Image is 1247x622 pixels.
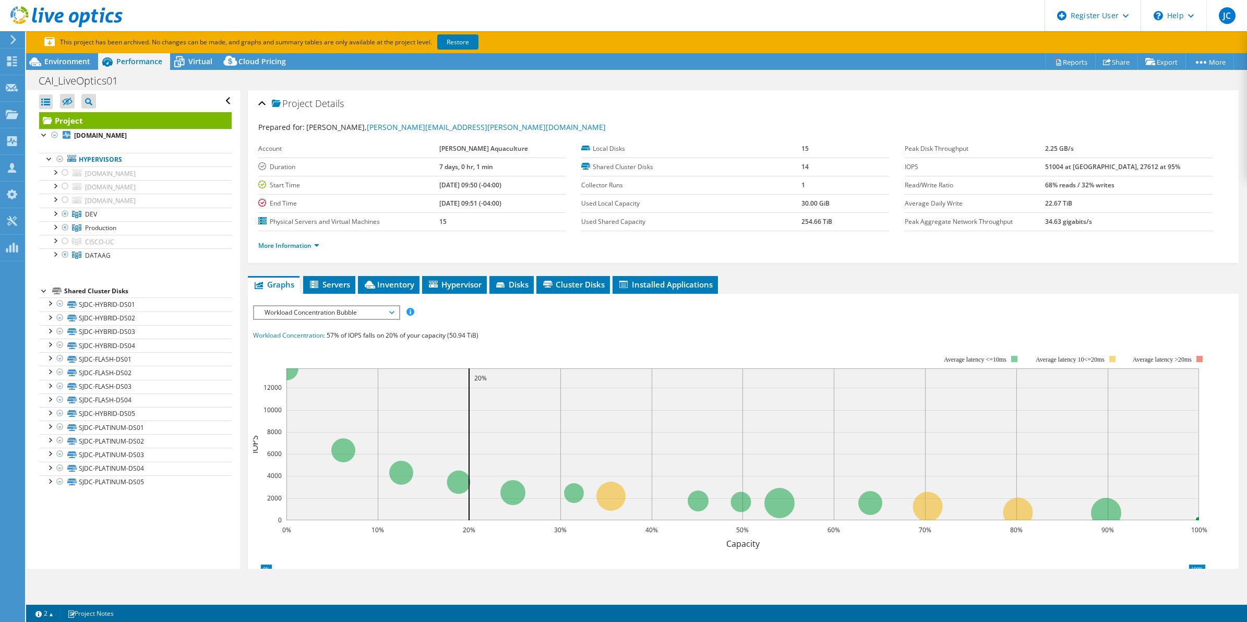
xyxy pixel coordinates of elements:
text: 40% [645,525,658,534]
span: Virtual [188,56,212,66]
a: Production [39,221,232,235]
a: SJDC-FLASH-DS02 [39,366,232,379]
a: Share [1095,54,1138,70]
a: Project Notes [60,607,121,620]
b: 51004 at [GEOGRAPHIC_DATA], 27612 at 95% [1045,162,1180,171]
span: Hypervisor [427,279,482,290]
label: Collector Runs [581,180,801,190]
label: Physical Servers and Virtual Machines [258,217,439,227]
b: 30.00 GiB [801,199,830,208]
a: SJDC-PLATINUM-DS02 [39,434,232,448]
a: SJDC-PLATINUM-DS04 [39,462,232,475]
span: JC [1219,7,1236,24]
text: 100% [1191,525,1207,534]
label: Local Disks [581,143,801,154]
text: 50% [736,525,749,534]
text: 0 [278,516,282,524]
b: [PERSON_NAME] Aquaculture [439,144,528,153]
label: Start Time [258,180,439,190]
text: 8000 [267,427,282,436]
a: SJDC-HYBRID-DS03 [39,325,232,339]
text: 12000 [263,383,282,392]
span: Servers [308,279,350,290]
span: [PERSON_NAME], [306,122,606,132]
a: Hypervisors [39,153,232,166]
a: DEV [39,208,232,221]
span: Workload Concentration Bubble [259,306,393,319]
b: [DATE] 09:51 (-04:00) [439,199,501,208]
text: 60% [828,525,840,534]
a: SJDC-PLATINUM-DS01 [39,421,232,434]
label: Read/Write Ratio [905,180,1045,190]
a: [DOMAIN_NAME] [39,180,232,194]
span: CISCO-UC [85,237,114,246]
tspan: Average latency <=10ms [944,356,1006,363]
label: Peak Disk Throughput [905,143,1045,154]
a: SJDC-HYBRID-DS05 [39,407,232,421]
text: 4000 [267,471,282,480]
text: 6000 [267,449,282,458]
span: Installed Applications [618,279,713,290]
span: [DOMAIN_NAME] [85,183,136,192]
a: More Information [258,241,319,250]
span: Inventory [363,279,414,290]
h1: CAI_LiveOptics01 [34,75,134,87]
span: Environment [44,56,90,66]
span: Cloud Pricing [238,56,286,66]
a: Project [39,112,232,129]
text: Capacity [726,538,760,549]
a: SJDC-FLASH-DS01 [39,352,232,366]
span: Performance [116,56,162,66]
b: 1 [801,181,805,189]
b: 34.63 gigabits/s [1045,217,1092,226]
a: Export [1137,54,1186,70]
a: SJDC-PLATINUM-DS05 [39,475,232,489]
text: 30% [554,525,567,534]
a: Restore [437,34,478,50]
span: [DOMAIN_NAME] [85,169,136,178]
a: Reports [1046,54,1096,70]
text: Average latency >20ms [1132,356,1191,363]
span: DATAAG [85,251,111,260]
text: 0% [282,525,291,534]
text: 20% [463,525,475,534]
text: IOPS [249,435,260,453]
text: 10000 [263,405,282,414]
text: 20% [474,374,487,382]
text: 2000 [267,494,282,503]
a: [DOMAIN_NAME] [39,129,232,142]
p: This project has been archived. No changes can be made, and graphs and summary tables are only av... [44,37,556,48]
b: 14 [801,162,809,171]
a: SJDC-HYBRID-DS04 [39,339,232,352]
svg: \n [1154,11,1163,20]
span: Details [315,97,344,110]
span: DEV [85,210,97,219]
a: SJDC-HYBRID-DS01 [39,297,232,311]
b: 22.67 TiB [1045,199,1072,208]
span: Production [85,223,116,232]
a: SJDC-FLASH-DS03 [39,380,232,393]
a: [DOMAIN_NAME] [39,194,232,207]
label: End Time [258,198,439,209]
label: Prepared for: [258,122,305,132]
a: More [1185,54,1234,70]
label: Used Local Capacity [581,198,801,209]
a: DATAAG [39,248,232,262]
b: 254.66 TiB [801,217,832,226]
div: Shared Cluster Disks [64,285,232,297]
label: Duration [258,162,439,172]
tspan: Average latency 10<=20ms [1036,356,1105,363]
a: 2 [28,607,61,620]
a: SJDC-PLATINUM-DS03 [39,448,232,461]
label: Shared Cluster Disks [581,162,801,172]
label: Average Daily Write [905,198,1045,209]
text: 10% [371,525,384,534]
span: Disks [495,279,529,290]
label: Peak Aggregate Network Throughput [905,217,1045,227]
span: 57% of IOPS falls on 20% of your capacity (50.94 TiB) [327,331,478,340]
a: [PERSON_NAME][EMAIL_ADDRESS][PERSON_NAME][DOMAIN_NAME] [367,122,606,132]
span: [DOMAIN_NAME] [85,196,136,205]
a: SJDC-FLASH-DS04 [39,393,232,407]
b: 68% reads / 32% writes [1045,181,1114,189]
text: 70% [919,525,931,534]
